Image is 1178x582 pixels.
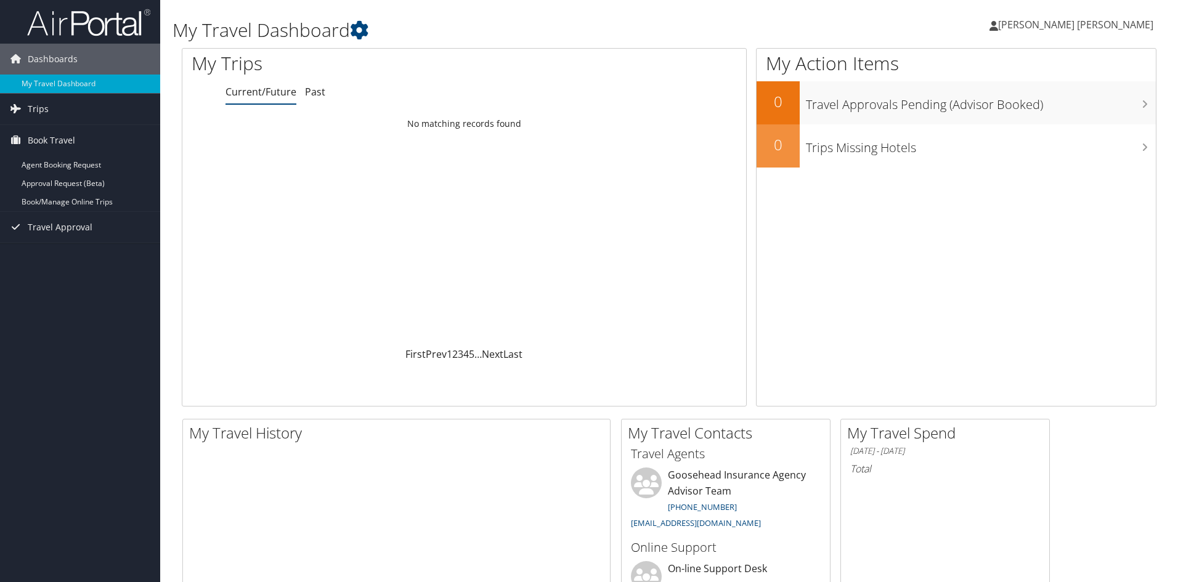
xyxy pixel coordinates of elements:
[631,539,821,556] h3: Online Support
[482,347,503,361] a: Next
[458,347,463,361] a: 3
[757,81,1156,124] a: 0Travel Approvals Pending (Advisor Booked)
[668,501,737,512] a: [PHONE_NUMBER]
[447,347,452,361] a: 1
[173,17,835,43] h1: My Travel Dashboard
[28,44,78,75] span: Dashboards
[225,85,296,99] a: Current/Future
[305,85,325,99] a: Past
[182,113,746,135] td: No matching records found
[850,462,1040,475] h6: Total
[757,134,800,155] h2: 0
[806,90,1156,113] h3: Travel Approvals Pending (Advisor Booked)
[757,51,1156,76] h1: My Action Items
[469,347,474,361] a: 5
[850,445,1040,457] h6: [DATE] - [DATE]
[998,18,1153,31] span: [PERSON_NAME] [PERSON_NAME]
[631,517,761,528] a: [EMAIL_ADDRESS][DOMAIN_NAME]
[463,347,469,361] a: 4
[806,133,1156,156] h3: Trips Missing Hotels
[426,347,447,361] a: Prev
[847,422,1049,443] h2: My Travel Spend
[757,124,1156,168] a: 0Trips Missing Hotels
[28,125,75,156] span: Book Travel
[27,8,150,37] img: airportal-logo.png
[189,422,610,443] h2: My Travel History
[192,51,502,76] h1: My Trips
[28,94,49,124] span: Trips
[405,347,426,361] a: First
[989,6,1166,43] a: [PERSON_NAME] [PERSON_NAME]
[452,347,458,361] a: 2
[503,347,522,361] a: Last
[28,212,92,243] span: Travel Approval
[474,347,482,361] span: …
[625,467,827,533] li: Goosehead Insurance Agency Advisor Team
[757,91,800,112] h2: 0
[628,422,830,443] h2: My Travel Contacts
[631,445,821,463] h3: Travel Agents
